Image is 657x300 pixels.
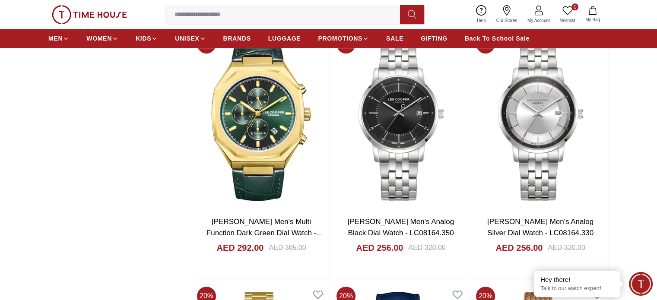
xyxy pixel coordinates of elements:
button: My Bag [580,4,605,25]
span: PROMOTIONS [318,34,362,43]
a: [PERSON_NAME] Men's Multi Function Dark Green Dial Watch - LC08168.175 [206,218,324,248]
a: SALE [386,31,403,46]
a: Our Stores [491,3,522,25]
a: LUGGAGE [268,31,301,46]
span: Wishlist [557,17,578,24]
h4: AED 256.00 [495,242,543,254]
span: BRANDS [223,34,251,43]
span: KIDS [136,34,151,43]
div: Chat Widget [629,272,653,296]
img: Lee Cooper Men's Analog Silver Dial Watch - LC08164.330 [473,31,608,209]
span: SALE [386,34,403,43]
span: UNISEX [175,34,199,43]
span: My Account [524,17,553,24]
a: Help [472,3,491,25]
span: Back To School Sale [465,34,530,43]
div: AED 320.00 [548,243,585,253]
a: KIDS [136,31,158,46]
a: 0Wishlist [555,3,580,25]
div: AED 365.00 [269,243,306,253]
a: BRANDS [223,31,251,46]
span: Help [473,17,489,24]
img: Lee Cooper Men's Multi Function Dark Green Dial Watch - LC08168.175 [194,31,329,209]
span: LUGGAGE [268,34,301,43]
p: Talk to our watch expert! [540,285,614,292]
a: PROMOTIONS [318,31,369,46]
a: UNISEX [175,31,206,46]
div: AED 320.00 [408,243,445,253]
a: GIFTING [421,31,448,46]
span: MEN [48,34,63,43]
img: Lee Cooper Men's Analog Black Dial Watch - LC08164.350 [333,31,469,209]
a: WOMEN [86,31,118,46]
span: GIFTING [421,34,448,43]
a: [PERSON_NAME] Men's Analog Silver Dial Watch - LC08164.330 [487,218,594,237]
h4: AED 256.00 [356,242,403,254]
img: ... [52,5,127,24]
a: [PERSON_NAME] Men's Analog Black Dial Watch - LC08164.350 [348,218,454,237]
div: Hey there! [540,275,614,284]
span: WOMEN [86,34,112,43]
span: 0 [571,3,578,10]
h4: AED 292.00 [216,242,263,254]
span: My Bag [582,16,603,23]
span: Our Stores [493,17,521,24]
a: MEN [48,31,69,46]
a: Back To School Sale [465,31,530,46]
